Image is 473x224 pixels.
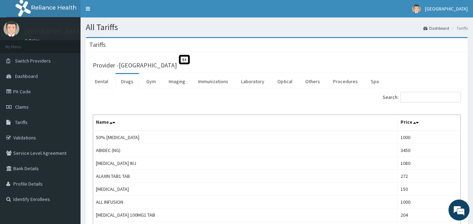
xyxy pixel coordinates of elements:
span: St [179,55,190,64]
td: ALL INFUSION [93,196,398,209]
th: Price [397,115,460,131]
td: 3450 [397,144,460,157]
a: Drugs [116,74,139,89]
a: Procedures [327,74,363,89]
span: Dashboard [15,73,38,79]
td: 50% [MEDICAL_DATA] [93,131,398,144]
a: Dental [89,74,114,89]
span: Switch Providers [15,58,51,64]
a: Immunizations [193,74,234,89]
a: Online [25,38,41,43]
th: Name [93,115,398,131]
a: Spa [365,74,384,89]
span: Claims [15,104,29,110]
h1: All Tariffs [86,23,468,32]
textarea: Type your message and hit 'Enter' [4,150,133,174]
td: ABIDEC (NG) [93,144,398,157]
td: [MEDICAL_DATA] 100MG1 TAB [93,209,398,222]
div: Chat with us now [36,39,118,48]
img: d_794563401_company_1708531726252_794563401 [13,35,28,52]
div: Minimize live chat window [115,3,132,20]
a: Others [300,74,326,89]
span: Tariffs [15,119,28,125]
input: Search: [401,92,461,102]
td: ALAXIN TAB1 TAB [93,170,398,183]
td: 1000 [397,196,460,209]
h3: Provider - [GEOGRAPHIC_DATA] [93,62,177,68]
img: User Image [4,21,19,37]
h3: Tariffs [89,42,106,48]
a: Optical [272,74,298,89]
span: We're online! [41,67,97,138]
img: User Image [412,5,421,13]
td: [MEDICAL_DATA] INJ [93,157,398,170]
a: Laboratory [236,74,270,89]
td: [MEDICAL_DATA] [93,183,398,196]
p: [GEOGRAPHIC_DATA] [25,28,82,35]
a: Dashboard [423,25,449,31]
td: 204 [397,209,460,222]
td: 1000 [397,131,460,144]
a: Imaging [163,74,191,89]
td: 272 [397,170,460,183]
td: 150 [397,183,460,196]
span: [GEOGRAPHIC_DATA] [425,6,468,12]
li: Tariffs [450,25,468,31]
label: Search: [383,92,461,102]
a: Gym [141,74,161,89]
td: 1080 [397,157,460,170]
